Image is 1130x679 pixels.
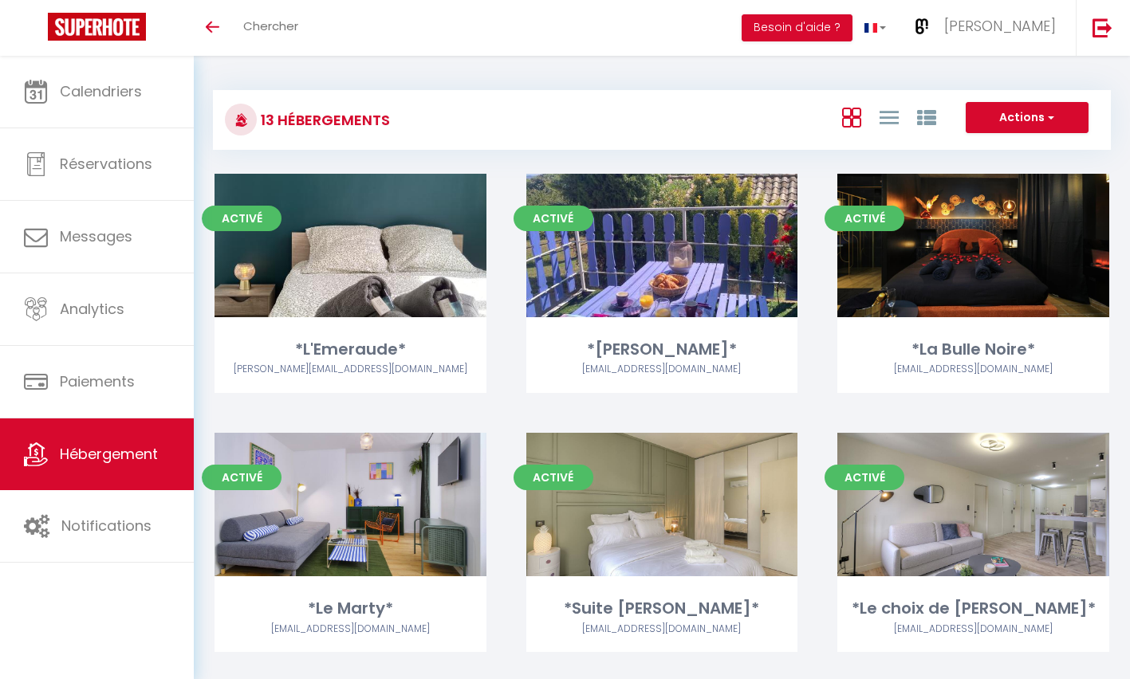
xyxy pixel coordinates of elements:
img: ... [910,14,934,38]
div: *La Bulle Noire* [837,337,1109,362]
a: Vue en Liste [880,104,899,130]
span: Activé [825,206,904,231]
img: Super Booking [48,13,146,41]
span: Activé [514,206,593,231]
div: Airbnb [526,622,798,637]
span: Notifications [61,516,152,536]
button: Besoin d'aide ? [742,14,852,41]
span: Analytics [60,299,124,319]
div: Airbnb [215,622,486,637]
div: *Le Marty* [215,596,486,621]
span: [PERSON_NAME] [944,16,1056,36]
a: Vue par Groupe [917,104,936,130]
span: Calendriers [60,81,142,101]
button: Actions [966,102,1089,134]
span: Activé [202,206,282,231]
div: *Le choix de [PERSON_NAME]* [837,596,1109,621]
div: *Suite [PERSON_NAME]* [526,596,798,621]
span: Messages [60,226,132,246]
span: Paiements [60,371,135,391]
h3: 13 Hébergements [257,102,390,138]
span: Chercher [243,18,298,34]
span: Activé [514,465,593,490]
a: Vue en Box [842,104,861,130]
div: *L'Emeraude* [215,337,486,362]
div: Airbnb [837,622,1109,637]
span: Activé [202,465,282,490]
div: Airbnb [526,362,798,377]
span: Activé [825,465,904,490]
span: Réservations [60,154,152,174]
div: Airbnb [215,362,486,377]
img: logout [1093,18,1112,37]
span: Hébergement [60,444,158,464]
div: Airbnb [837,362,1109,377]
div: *[PERSON_NAME]* [526,337,798,362]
